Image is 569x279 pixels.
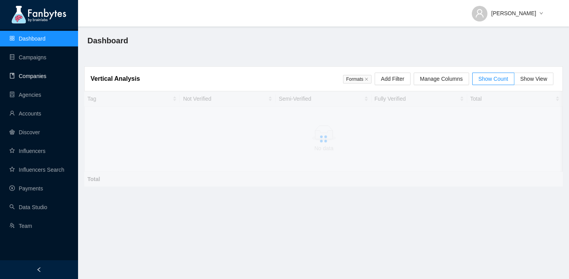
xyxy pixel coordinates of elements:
[9,167,64,173] a: starInfluencers Search
[9,223,32,229] a: usergroup-addTeam
[9,185,43,192] a: pay-circlePayments
[9,36,46,42] a: appstoreDashboard
[520,76,547,82] span: Show View
[9,92,41,98] a: containerAgencies
[9,54,46,60] a: databaseCampaigns
[375,73,411,85] button: Add Filter
[365,77,368,81] span: close
[466,4,549,16] button: [PERSON_NAME]down
[343,75,372,84] span: Formats
[539,11,543,16] span: down
[9,204,47,210] a: searchData Studio
[9,148,45,154] a: starInfluencers
[414,73,469,85] button: Manage Columns
[475,9,484,18] span: user
[87,34,128,47] span: Dashboard
[9,129,40,135] a: radar-chartDiscover
[478,76,508,82] span: Show Count
[9,110,41,117] a: userAccounts
[91,74,140,84] article: Vertical Analysis
[9,73,46,79] a: bookCompanies
[36,267,42,272] span: left
[381,75,404,83] span: Add Filter
[420,75,463,83] span: Manage Columns
[491,9,536,18] span: [PERSON_NAME]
